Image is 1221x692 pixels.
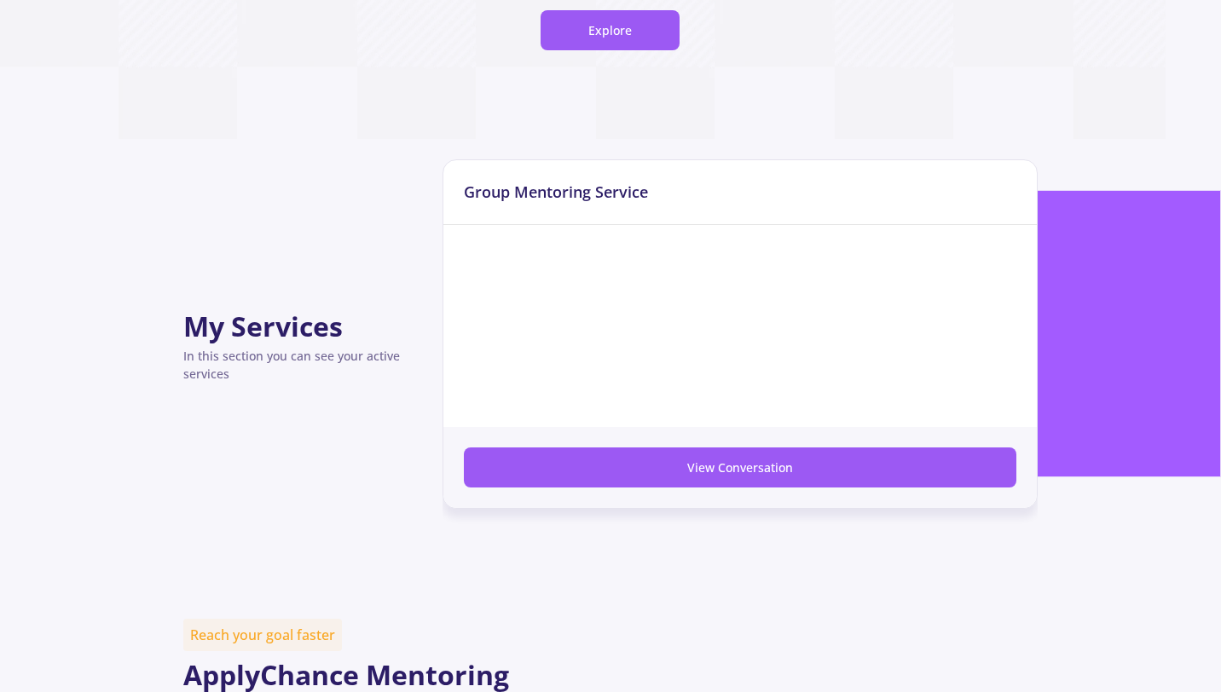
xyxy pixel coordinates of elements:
[183,659,1038,691] h2: ApplyChance Mentoring
[183,306,443,347] div: My Services
[183,347,443,383] div: In this section you can see your active services
[464,447,1016,487] button: View Conversation
[183,619,342,651] span: Reach your goal faster
[464,458,1016,476] a: View Conversation
[541,10,680,50] button: Explore
[443,160,1037,204] div: Group Mentoring Service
